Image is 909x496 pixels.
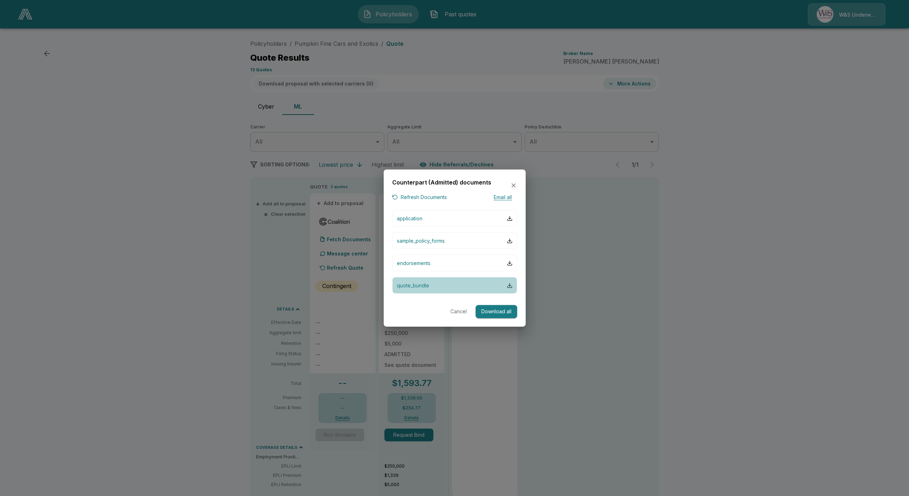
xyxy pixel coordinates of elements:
[392,210,517,227] button: application
[397,282,429,289] p: quote_bundle
[397,259,431,267] p: endorsements
[392,255,517,271] button: endorsements
[447,305,470,318] button: Cancel
[397,215,422,222] p: application
[392,232,517,249] button: sample_policy_forms
[392,193,447,202] button: Refresh Documents
[476,305,517,318] button: Download all
[392,178,491,187] h6: Counterpart (Admitted) documents
[397,237,445,244] p: sample_policy_forms
[489,193,517,202] button: Email all
[392,277,517,294] button: quote_bundle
